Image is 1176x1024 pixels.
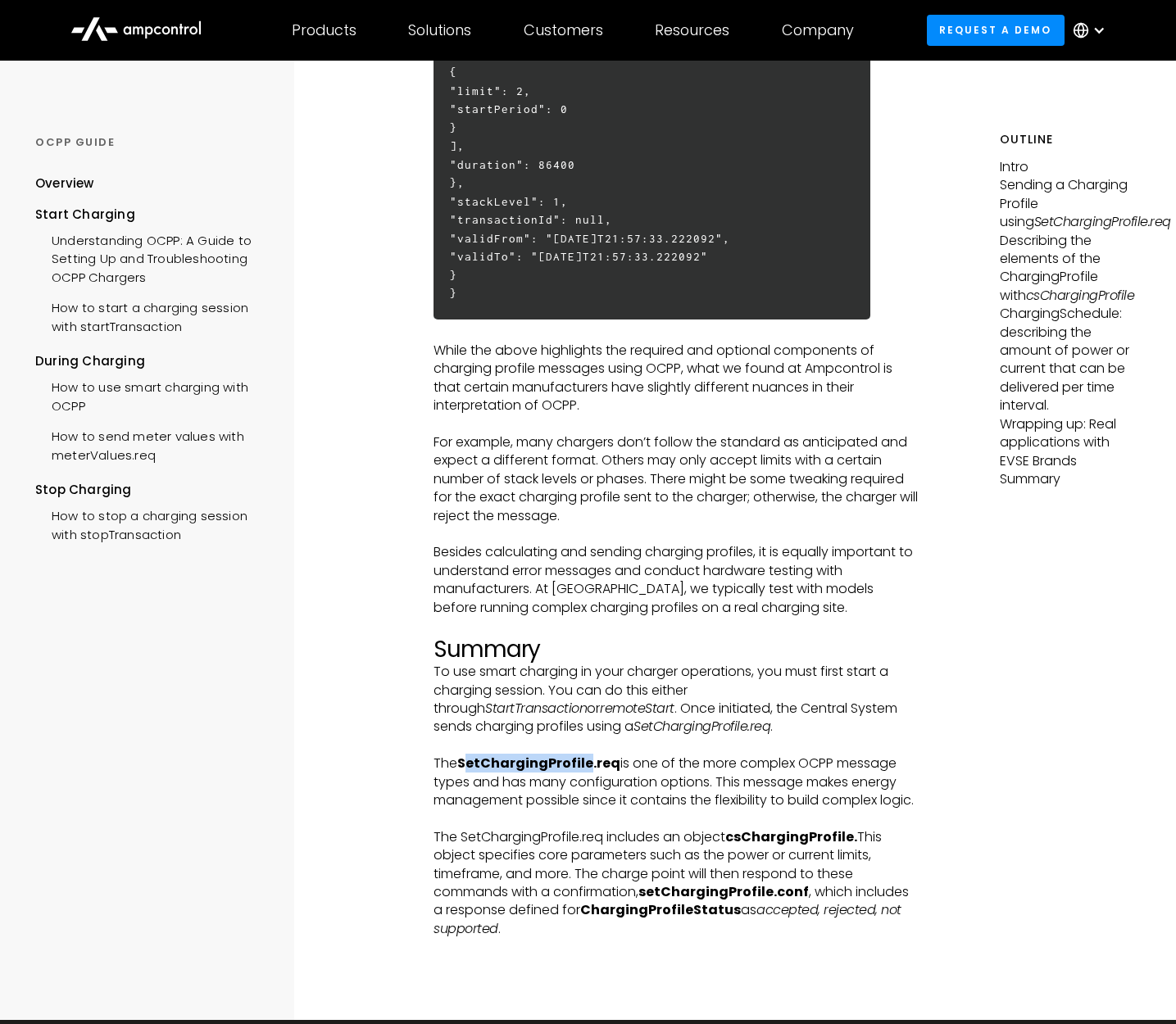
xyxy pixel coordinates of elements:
p: Besides calculating and sending charging profiles, it is equally important to understand error me... [434,543,919,617]
p: To use smart charging in your charger operations, you must first start a charging session. You ca... [434,663,919,736]
em: SetChargingProfile.req [1034,212,1171,231]
a: Overview [35,174,94,205]
em: StartTransaction [485,699,587,718]
div: Company [782,21,854,39]
strong: ChargingProfileStatus [580,900,741,919]
em: SetChargingProfile.req [633,717,770,736]
div: Products [292,21,356,39]
div: Start Charging [35,206,270,224]
div: Solutions [408,21,471,39]
p: While the above highlights the required and optional components of charging profile messages usin... [434,342,919,415]
p: Summary [1000,470,1141,488]
h5: Outline [1000,131,1141,148]
p: ‍ [434,617,919,635]
em: csChargingProfile [1026,286,1135,305]
p: Wrapping up: Real applications with EVSE Brands [1000,415,1141,470]
p: For example, many chargers don’t follow the standard as anticipated and expect a different format... [434,433,919,525]
a: How to start a charging session with startTransaction [35,291,270,340]
a: Request a demo [927,15,1065,45]
h2: Summary [434,636,919,664]
p: The SetChargingProfile.req includes an object This object specifies core parameters such as the p... [434,828,919,938]
a: How to send meter values with meterValues.req [35,419,270,469]
p: ‍ [434,324,919,342]
div: Overview [35,174,94,193]
div: OCPP GUIDE [35,135,270,150]
strong: csChargingProfile. [725,827,857,846]
p: ‍ [434,525,919,543]
p: ‍ [434,736,919,754]
em: remoteStart [600,699,674,718]
p: Intro [1000,158,1141,176]
strong: SetChargingProfile.req [457,754,620,773]
div: Customers [524,21,603,39]
p: ChargingSchedule: describing the amount of power or current that can be delivered per time interval. [1000,305,1141,415]
div: Stop Charging [35,481,270,499]
p: ‍ [434,415,919,433]
div: During Charging [35,352,270,370]
strong: setChargingProfile.conf [638,882,809,901]
a: How to use smart charging with OCPP [35,370,270,419]
a: How to stop a charging session with stopTransaction [35,499,270,548]
p: ‍ [434,809,919,827]
em: accepted, rejected, not supported [434,900,901,937]
div: Resources [655,21,729,39]
p: The is one of the more complex OCPP message types and has many configuration options. This messag... [434,754,919,809]
p: Describing the elements of the ChargingProfile with [1000,232,1141,306]
p: Sending a Charging Profile using [1000,176,1141,231]
a: Understanding OCPP: A Guide to Setting Up and Troubleshooting OCPP Chargers [35,224,270,291]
